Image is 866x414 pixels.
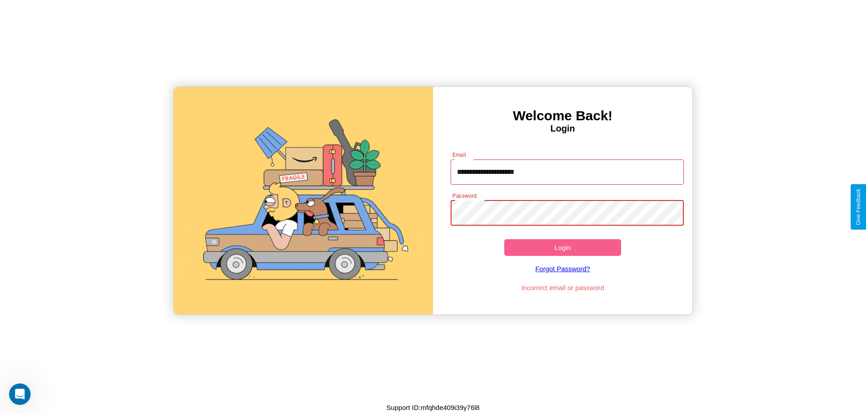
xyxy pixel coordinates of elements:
h3: Welcome Back! [433,108,692,123]
img: gif [174,87,433,314]
p: Incorrect email or password [446,282,680,294]
iframe: Intercom live chat [9,383,31,405]
label: Email [452,151,466,159]
button: Login [504,239,621,256]
a: Forgot Password? [446,256,680,282]
h4: Login [433,123,692,134]
p: Support ID: mfqhde409i39y76l8 [387,401,480,414]
label: Password [452,192,476,200]
div: Give Feedback [855,189,861,225]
